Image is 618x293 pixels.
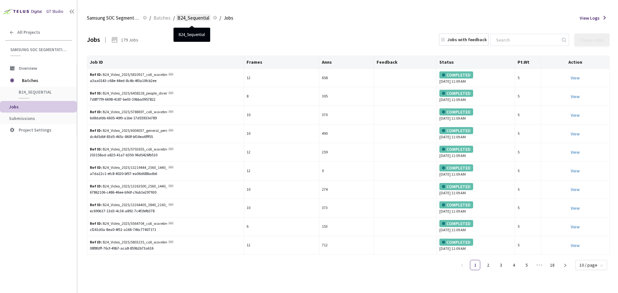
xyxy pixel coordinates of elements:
div: Create Jobs [580,37,604,42]
a: 4 [509,260,519,270]
div: [DATE] 11:09 AM [439,127,512,140]
a: View [571,94,580,99]
span: Submissions [9,115,35,121]
td: 153 [319,217,374,236]
div: [DATE] 11:09 AM [439,183,512,196]
button: right [560,260,570,270]
span: Jobs [224,14,233,22]
div: Jobs [87,35,100,44]
div: 6d8dafdb-6605-40f0-a1be-17d55933e789 [90,115,241,121]
li: 3 [496,260,506,270]
td: 5 [515,199,541,217]
span: B24_Sequential [19,89,66,95]
div: [DATE] 11:09 AM [439,201,512,215]
li: / [220,14,221,22]
div: B24_Video_2025/13264405_3840_2160_60fps [90,202,167,208]
div: 08f8fdff-76cf-49b7-aca8-859b2b73a616 [90,245,241,252]
div: B24_Video_2025/13263500_2560_1440_30fps [90,183,167,189]
div: COMPLETED [439,220,473,227]
b: Ref ID: [90,184,102,188]
td: 10 [244,124,319,143]
a: View [571,131,580,137]
span: right [563,263,567,267]
div: [DATE] 11:09 AM [439,71,512,85]
a: 1 [470,260,480,270]
a: View [571,205,580,211]
div: COMPLETED [439,90,473,97]
th: Pt.Wt [515,56,541,69]
div: 67862106-c486-46ee-b9df-c9ab1e297930 [90,189,241,196]
b: Ref ID: [90,147,102,151]
a: Batches [152,14,172,21]
span: Overview [19,65,37,71]
td: 5 [515,106,541,124]
a: View [571,187,580,192]
div: COMPLETED [439,201,473,208]
th: Action [541,56,610,69]
td: 274 [319,180,374,199]
td: 5 [515,236,541,255]
button: left [457,260,467,270]
div: COMPLETED [439,164,473,171]
div: [DATE] 11:09 AM [439,108,512,122]
div: B24_Video_2025/6004037_general_person_people_hdf95078c192694A0584k25000br [90,128,167,134]
b: Ref ID: [90,240,102,244]
div: [DATE] 11:09 AM [439,146,512,159]
a: View [571,75,580,81]
td: 658 [319,69,374,87]
a: View [571,149,580,155]
td: 5 [515,124,541,143]
span: All Projects [17,30,40,35]
span: Batches [154,14,171,22]
td: 10 [244,180,319,199]
div: [DATE] 11:09 AM [439,164,512,178]
a: 18 [548,260,557,270]
a: View [571,224,580,230]
div: [DATE] 11:09 AM [439,220,512,233]
span: Batches [22,74,66,87]
span: Jobs [9,104,19,110]
div: [DATE] 11:09 AM [439,90,512,103]
a: 2 [483,260,493,270]
div: dc4d5dbf-83d5-465c-860f-bf14ea6fff55 [90,134,241,140]
li: Next Page [560,260,570,270]
div: 203158ad-a825-41a7-b350-96d5426fb510 [90,152,241,158]
div: a3aa0143-c68e-44ed-8c4b-4f0a10fcb2ee [90,78,241,84]
th: Feedback [374,56,437,69]
div: B24_Video_2025/6458228_people_diverse_group_senior_women_h23135dd751305054k25000br [90,90,167,96]
div: cf241d0a-8ea0-4f51-a166-746c77407171 [90,227,241,233]
td: 5 [515,162,541,180]
td: 10 [244,106,319,124]
span: Samsung SOC Segmentation 2024 [10,47,68,52]
th: Frames [244,56,319,69]
a: 3 [496,260,506,270]
td: 8 [244,87,319,106]
span: B24_Sequential [177,14,209,22]
b: Ref ID: [90,165,102,170]
td: 5 [515,143,541,162]
div: COMPLETED [439,239,473,246]
td: 5 [515,87,541,106]
div: COMPLETED [439,71,473,78]
td: 12 [244,143,319,162]
span: 10 / page [579,260,603,270]
a: 5 [522,260,531,270]
span: Project Settings [19,127,51,133]
span: left [460,263,464,267]
div: Page Size [576,260,607,268]
div: B24_Video_2025/13219444_2560_1440_30fps [90,165,167,171]
td: 12 [244,162,319,180]
th: Status [437,56,515,69]
div: 179 Jobs [121,37,138,43]
div: GT Studio [46,9,63,15]
li: / [173,14,175,22]
div: B24_Video_2025/5564704_coll_wavebreak_people_three_hb5749e0a30965864k25000br [90,221,167,227]
input: Search [492,34,561,46]
div: COMPLETED [439,146,473,153]
li: 4 [509,260,519,270]
td: 5 [515,180,541,199]
td: 5 [515,69,541,87]
div: COMPLETED [439,183,473,190]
